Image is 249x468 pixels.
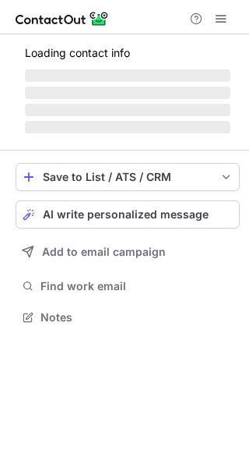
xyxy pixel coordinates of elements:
div: Save to List / ATS / CRM [43,171,212,183]
span: AI write personalized message [43,208,209,221]
button: save-profile-one-click [16,163,240,191]
span: ‌ [25,104,230,116]
span: ‌ [25,69,230,82]
button: Add to email campaign [16,238,240,266]
img: ContactOut v5.3.10 [16,9,109,28]
span: ‌ [25,121,230,133]
span: Find work email [40,279,233,293]
span: Add to email campaign [42,246,166,258]
span: Notes [40,310,233,324]
button: Find work email [16,275,240,297]
button: Notes [16,307,240,328]
span: ‌ [25,87,230,99]
p: Loading contact info [25,47,230,59]
button: AI write personalized message [16,200,240,229]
